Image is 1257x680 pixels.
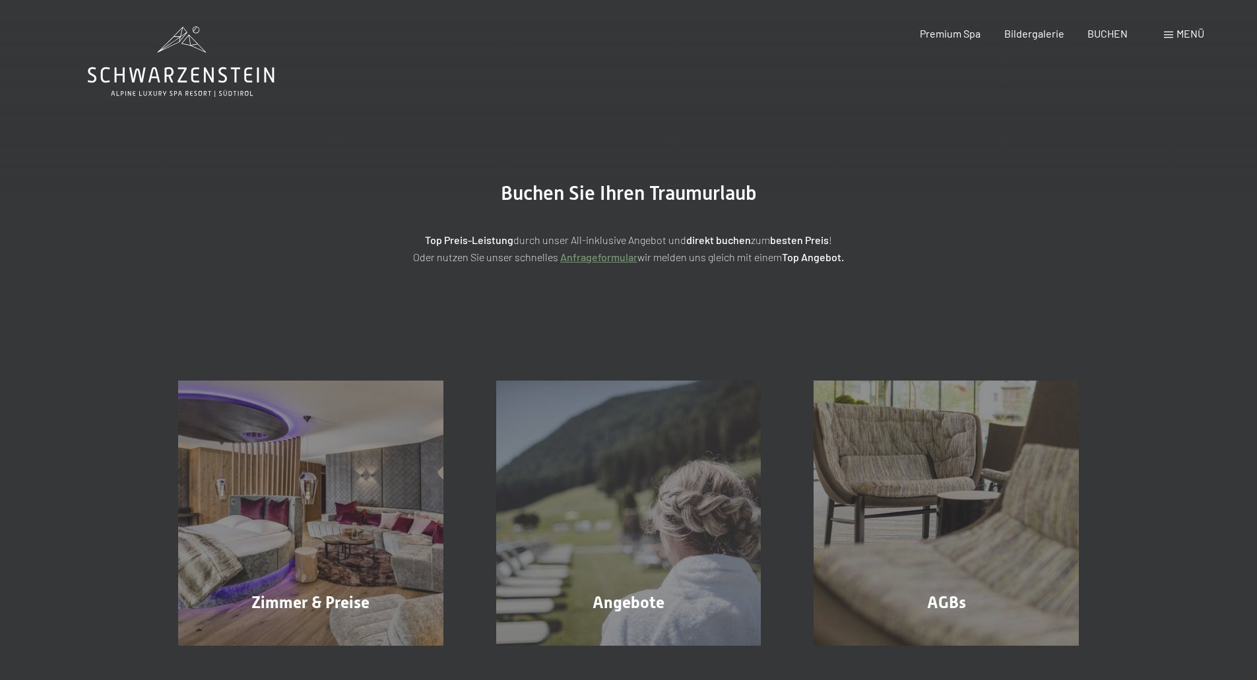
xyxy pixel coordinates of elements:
span: Buchen Sie Ihren Traumurlaub [501,181,757,204]
strong: besten Preis [770,233,829,246]
strong: direkt buchen [686,233,751,246]
a: BUCHEN [1087,27,1128,40]
strong: Top Angebot. [782,251,844,263]
p: durch unser All-inklusive Angebot und zum ! Oder nutzen Sie unser schnelles wir melden uns gleich... [299,232,959,265]
strong: Top Preis-Leistung [425,233,513,246]
a: Bildergalerie [1004,27,1064,40]
a: Premium Spa [920,27,981,40]
span: Angebote [593,593,664,612]
span: Menü [1176,27,1204,40]
span: AGBs [927,593,966,612]
span: Zimmer & Preise [251,593,370,612]
a: Buchung AGBs [787,381,1105,646]
a: Anfrageformular [560,251,637,263]
a: Buchung Zimmer & Preise [152,381,470,646]
a: Buchung Angebote [470,381,788,646]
